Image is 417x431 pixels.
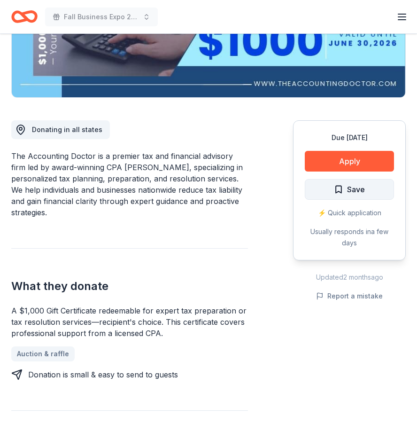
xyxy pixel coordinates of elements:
[64,11,139,23] span: Fall Business Expo 2025
[305,151,394,172] button: Apply
[305,207,394,219] div: ⚡️ Quick application
[11,346,75,361] a: Auction & raffle
[293,272,406,283] div: Updated 2 months ago
[32,125,102,133] span: Donating in all states
[316,290,383,302] button: Report a mistake
[11,279,248,294] h2: What they donate
[11,6,38,28] a: Home
[28,369,178,380] div: Donation is small & easy to send to guests
[305,132,394,143] div: Due [DATE]
[45,8,158,26] button: Fall Business Expo 2025
[305,226,394,249] div: Usually responds in a few days
[11,305,248,339] div: A $1,000 Gift Certificate redeemable for expert tax preparation or tax resolution services—recipi...
[305,179,394,200] button: Save
[11,150,248,218] div: The Accounting Doctor is a premier tax and financial advisory firm led by award-winning CPA [PERS...
[347,183,365,196] span: Save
